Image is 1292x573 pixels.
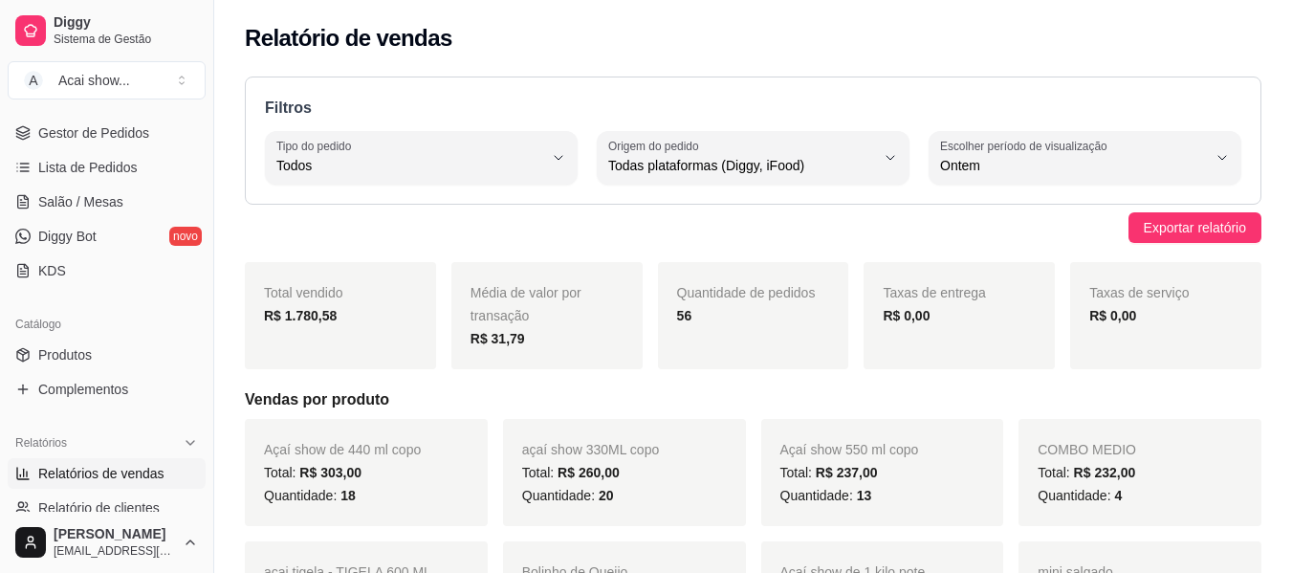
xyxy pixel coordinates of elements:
[264,308,337,323] strong: R$ 1.780,58
[608,138,705,154] label: Origem do pedido
[1074,465,1136,480] span: R$ 232,00
[38,464,164,483] span: Relatórios de vendas
[8,152,206,183] a: Lista de Pedidos
[38,261,66,280] span: KDS
[677,308,692,323] strong: 56
[522,465,620,480] span: Total:
[597,131,909,185] button: Origem do pedidoTodas plataformas (Diggy, iFood)
[780,488,872,503] span: Quantidade:
[265,131,578,185] button: Tipo do pedidoTodos
[276,138,358,154] label: Tipo do pedido
[929,131,1241,185] button: Escolher período de visualizaçãoOntem
[38,123,149,143] span: Gestor de Pedidos
[340,488,356,503] span: 18
[38,345,92,364] span: Produtos
[54,32,198,47] span: Sistema de Gestão
[883,285,985,300] span: Taxas de entrega
[8,340,206,370] a: Produtos
[1038,488,1122,503] span: Quantidade:
[265,97,1241,120] p: Filtros
[1038,465,1135,480] span: Total:
[8,8,206,54] a: DiggySistema de Gestão
[8,255,206,286] a: KDS
[522,488,614,503] span: Quantidade:
[54,543,175,559] span: [EMAIL_ADDRESS][DOMAIN_NAME]
[24,71,43,90] span: A
[1128,212,1261,243] button: Exportar relatório
[1038,442,1136,457] span: COMBO MEDIO
[264,442,421,457] span: Açaí show de 440 ml copo
[940,156,1207,175] span: Ontem
[245,23,452,54] h2: Relatório de vendas
[677,285,816,300] span: Quantidade de pedidos
[8,118,206,148] a: Gestor de Pedidos
[780,465,878,480] span: Total:
[264,488,356,503] span: Quantidade:
[883,308,930,323] strong: R$ 0,00
[276,156,543,175] span: Todos
[940,138,1113,154] label: Escolher período de visualização
[1089,308,1136,323] strong: R$ 0,00
[264,285,343,300] span: Total vendido
[857,488,872,503] span: 13
[8,61,206,99] button: Select a team
[54,14,198,32] span: Diggy
[8,458,206,489] a: Relatórios de vendas
[816,465,878,480] span: R$ 237,00
[8,221,206,252] a: Diggy Botnovo
[245,388,1261,411] h5: Vendas por produto
[471,285,581,323] span: Média de valor por transação
[780,442,919,457] span: Açaí show 550 ml copo
[1114,488,1122,503] span: 4
[8,519,206,565] button: [PERSON_NAME][EMAIL_ADDRESS][DOMAIN_NAME]
[558,465,620,480] span: R$ 260,00
[1089,285,1189,300] span: Taxas de serviço
[38,158,138,177] span: Lista de Pedidos
[599,488,614,503] span: 20
[8,374,206,405] a: Complementos
[54,526,175,543] span: [PERSON_NAME]
[8,493,206,523] a: Relatório de clientes
[38,380,128,399] span: Complementos
[1144,217,1246,238] span: Exportar relatório
[522,442,659,457] span: açaí show 330ML copo
[38,498,160,518] span: Relatório de clientes
[8,187,206,217] a: Salão / Mesas
[15,435,67,451] span: Relatórios
[608,156,875,175] span: Todas plataformas (Diggy, iFood)
[264,465,361,480] span: Total:
[299,465,361,480] span: R$ 303,00
[8,309,206,340] div: Catálogo
[471,331,525,346] strong: R$ 31,79
[38,227,97,246] span: Diggy Bot
[58,71,130,90] div: Acai show ...
[38,192,123,211] span: Salão / Mesas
